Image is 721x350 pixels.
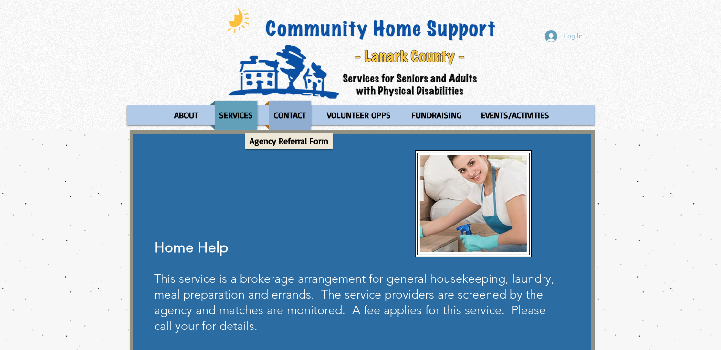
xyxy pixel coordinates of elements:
p: VOLUNTEER OPPS [323,101,395,130]
span: Log In [561,31,586,41]
span: Home Help [155,239,229,256]
a: CONTACT [264,101,315,130]
a: FUNDRAISING [402,101,470,130]
p: FUNDRAISING [407,101,466,130]
a: VOLUNTEER OPPS [318,101,400,130]
a: ABOUT [165,101,208,130]
button: Log In [538,27,590,45]
p: CONTACT [270,101,310,130]
p: ABOUT [170,101,203,130]
span: This service is a brokerage arrangement for general housekeeping, laundry, meal preparation and e... [155,271,555,333]
a: Agency Referral Form [245,133,333,149]
a: EVENTS/ACTIVITIES [472,101,558,130]
img: Home Help1.JPG [420,155,527,252]
p: EVENTS/ACTIVITIES [477,101,554,130]
p: SERVICES [215,101,257,130]
nav: Site [127,101,595,130]
a: SERVICES [210,101,262,130]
